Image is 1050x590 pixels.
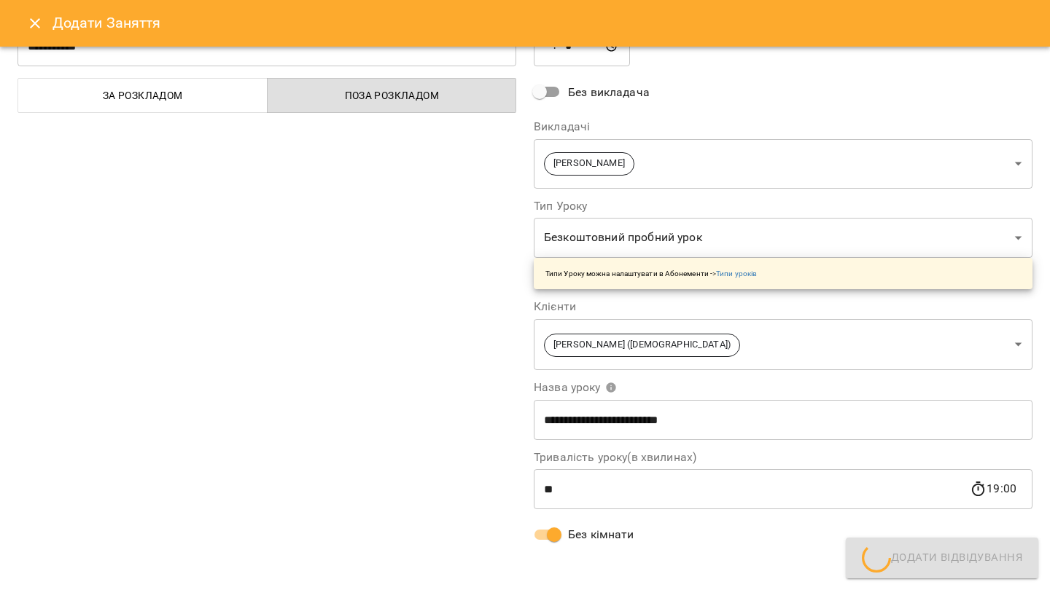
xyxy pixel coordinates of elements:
svg: Вкажіть назву уроку або виберіть клієнтів [605,382,617,393]
span: Без кімнати [568,526,634,543]
span: [PERSON_NAME] [545,157,634,170]
div: [PERSON_NAME] ([DEMOGRAPHIC_DATA]) [534,318,1032,370]
span: Без викладача [568,84,650,101]
p: Типи Уроку можна налаштувати в Абонементи -> [545,268,757,279]
label: Тип Уроку [534,200,1032,212]
div: [PERSON_NAME] [534,138,1032,189]
button: Close [17,6,52,41]
label: Тривалість уроку(в хвилинах) [534,452,1032,463]
a: Типи уроків [716,270,757,278]
label: Клієнти [534,301,1032,312]
span: [PERSON_NAME] ([DEMOGRAPHIC_DATA]) [545,338,739,352]
h6: Додати Заняття [52,12,1032,34]
span: Назва уроку [534,382,617,393]
button: За розкладом [17,78,268,113]
button: Поза розкладом [267,78,517,113]
label: Викладачі [534,121,1032,133]
div: Безкоштовний пробний урок [534,218,1032,259]
span: За розкладом [27,87,259,104]
span: Поза розкладом [276,87,508,104]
